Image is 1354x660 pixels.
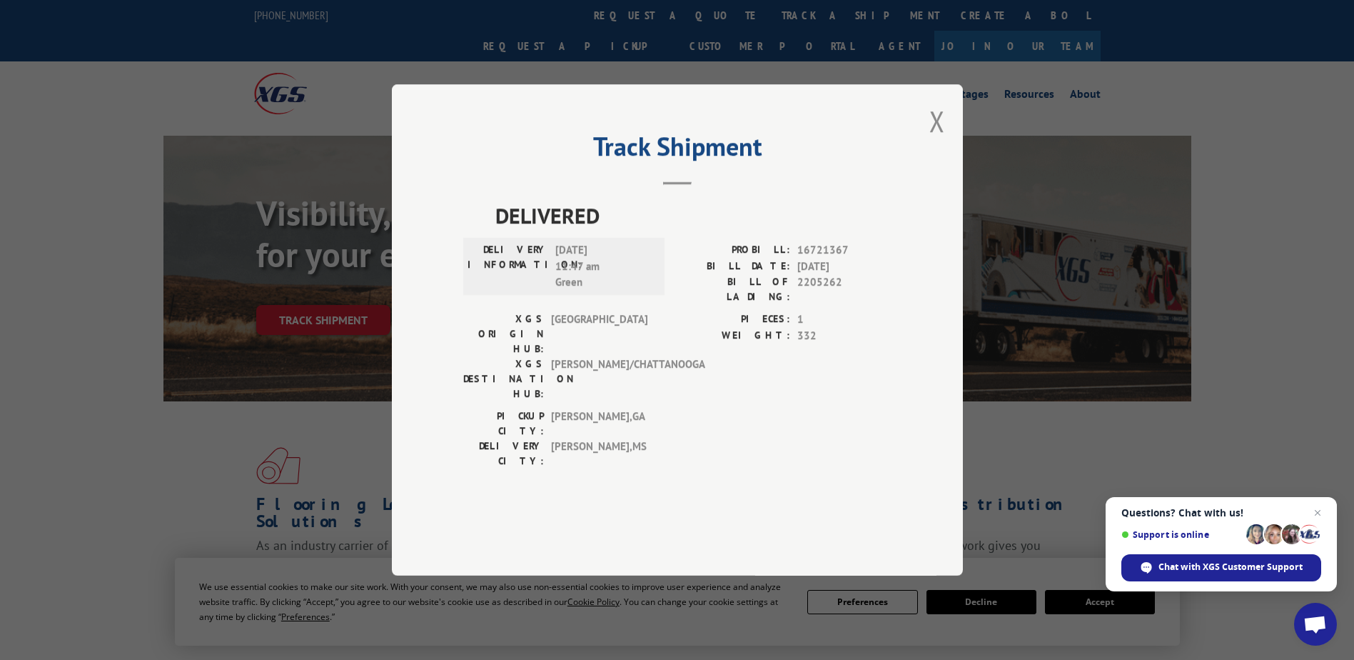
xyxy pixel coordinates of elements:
[797,311,891,328] span: 1
[797,242,891,259] span: 16721367
[929,102,945,140] button: Close modal
[463,311,544,356] label: XGS ORIGIN HUB:
[463,409,544,439] label: PICKUP CITY:
[677,274,790,304] label: BILL OF LADING:
[797,328,891,344] span: 332
[551,439,647,469] span: [PERSON_NAME] , MS
[1121,529,1241,540] span: Support is online
[1294,603,1337,646] div: Open chat
[1121,554,1321,581] div: Chat with XGS Customer Support
[797,274,891,304] span: 2205262
[551,356,647,401] span: [PERSON_NAME]/CHATTANOOGA
[463,439,544,469] label: DELIVERY CITY:
[1309,504,1326,521] span: Close chat
[1121,507,1321,519] span: Questions? Chat with us!
[551,409,647,439] span: [PERSON_NAME] , GA
[677,311,790,328] label: PIECES:
[463,136,891,164] h2: Track Shipment
[797,259,891,275] span: [DATE]
[468,242,548,291] label: DELIVERY INFORMATION:
[1158,561,1303,574] span: Chat with XGS Customer Support
[555,242,652,291] span: [DATE] 11:47 am Green
[495,199,891,231] span: DELIVERED
[551,311,647,356] span: [GEOGRAPHIC_DATA]
[463,356,544,401] label: XGS DESTINATION HUB:
[677,259,790,275] label: BILL DATE:
[677,328,790,344] label: WEIGHT:
[677,242,790,259] label: PROBILL:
